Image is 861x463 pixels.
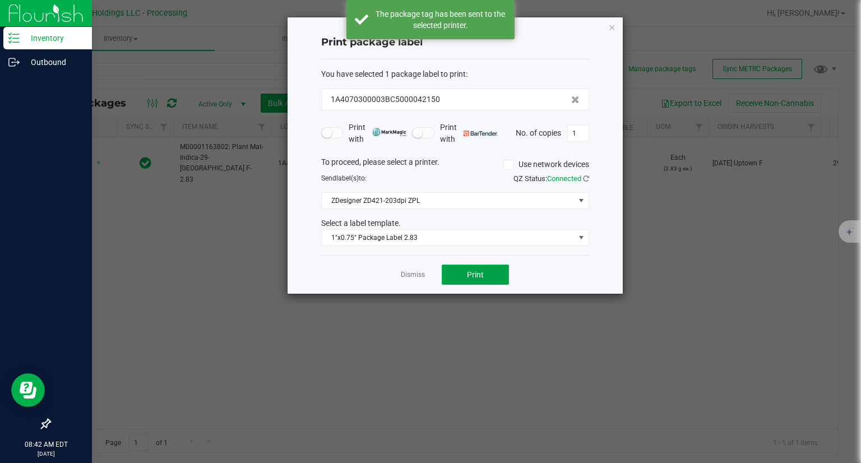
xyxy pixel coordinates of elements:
div: To proceed, please select a printer. [313,156,598,173]
img: mark_magic_cybra.png [372,128,406,136]
p: 08:42 AM EDT [5,439,87,450]
span: Send to: [321,174,367,182]
span: 1"x0.75" Package Label 2.83 [322,230,575,246]
span: Print with [349,122,406,145]
span: 1A4070300003BC5000042150 [331,94,440,105]
label: Use network devices [503,159,589,170]
div: Select a label template. [313,217,598,229]
span: You have selected 1 package label to print [321,70,466,78]
a: Dismiss [401,270,425,280]
button: Print [442,265,509,285]
inline-svg: Outbound [8,57,20,68]
span: ZDesigner ZD421-203dpi ZPL [322,193,575,209]
span: Print [467,270,484,279]
div: : [321,68,589,80]
p: [DATE] [5,450,87,458]
inline-svg: Inventory [8,33,20,44]
p: Outbound [20,55,87,69]
span: No. of copies [516,128,561,137]
p: Inventory [20,31,87,45]
span: Connected [547,174,581,183]
div: The package tag has been sent to the selected printer. [374,8,506,31]
img: bartender.png [464,131,498,136]
h4: Print package label [321,35,589,50]
iframe: Resource center [11,373,45,407]
span: QZ Status: [513,174,589,183]
span: label(s) [336,174,359,182]
span: Print with [440,122,498,145]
